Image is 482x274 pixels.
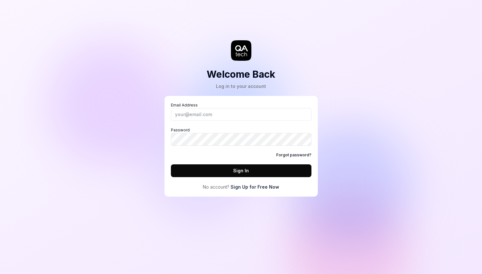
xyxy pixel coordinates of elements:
span: No account? [203,184,229,190]
input: Email Address [171,108,311,121]
div: Log in to your account [207,83,275,90]
label: Email Address [171,102,311,121]
label: Password [171,127,311,146]
input: Password [171,133,311,146]
a: Sign Up for Free Now [231,184,279,190]
button: Sign In [171,164,311,177]
h2: Welcome Back [207,67,275,82]
a: Forgot password? [276,152,311,158]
